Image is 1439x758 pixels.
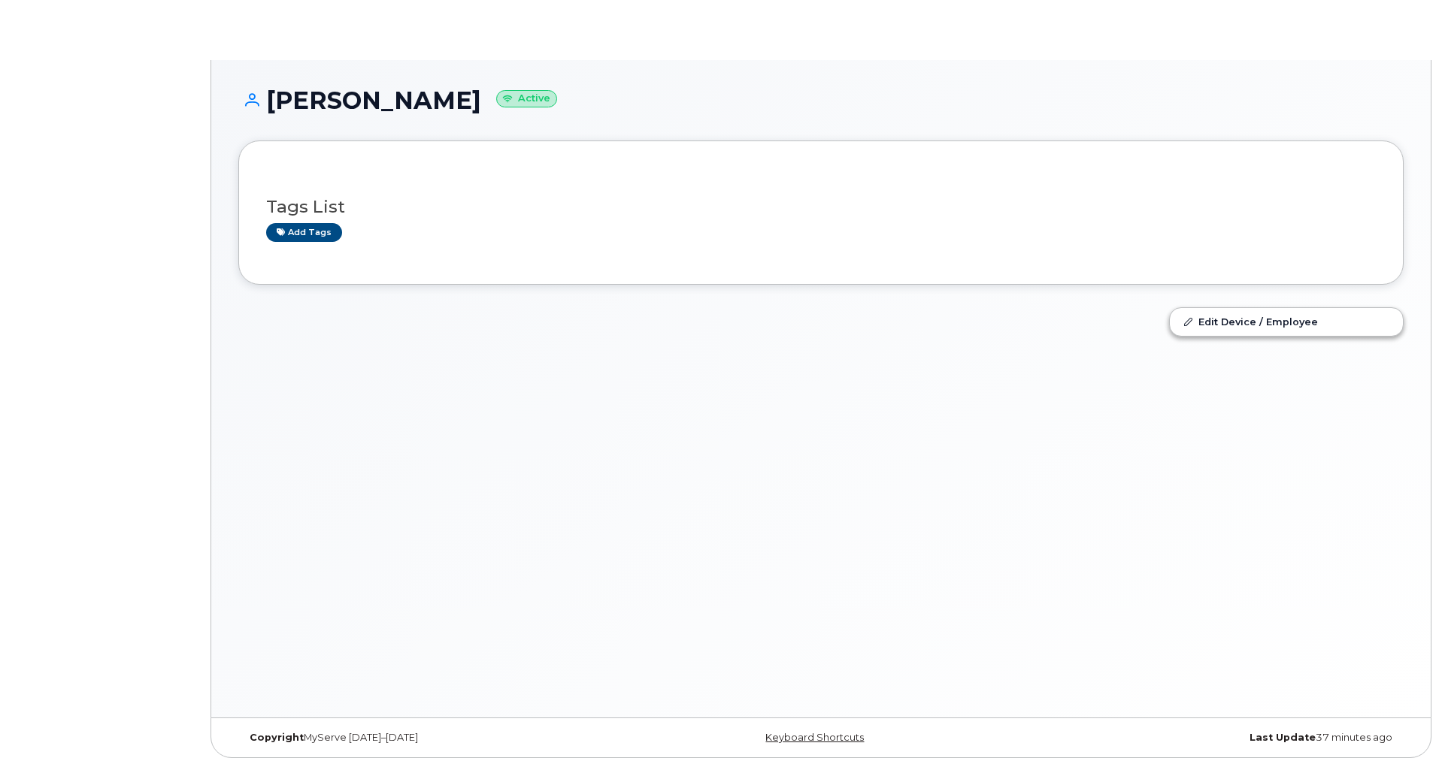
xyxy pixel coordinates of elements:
[1170,308,1403,335] a: Edit Device / Employee
[765,732,864,743] a: Keyboard Shortcuts
[266,198,1376,216] h3: Tags List
[250,732,304,743] strong: Copyright
[1015,732,1404,744] div: 37 minutes ago
[238,87,1404,113] h1: [PERSON_NAME]
[266,223,342,242] a: Add tags
[1250,732,1316,743] strong: Last Update
[496,90,557,107] small: Active
[238,732,627,744] div: MyServe [DATE]–[DATE]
